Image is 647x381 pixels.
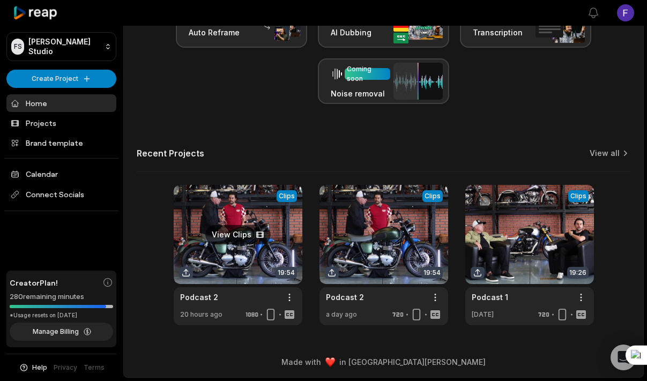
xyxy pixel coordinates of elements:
a: Calendar [6,165,116,183]
h3: Noise removal [331,88,390,99]
a: View all [590,148,620,159]
button: Create Project [6,70,116,88]
h3: Auto Reframe [189,27,240,38]
p: [PERSON_NAME] Studio [28,37,100,56]
span: Connect Socials [6,185,116,204]
button: Help [19,363,47,372]
div: 280 remaining minutes [10,292,113,302]
div: Coming soon [347,64,388,84]
a: Brand template [6,134,116,152]
button: Manage Billing [10,323,113,341]
span: Help [32,363,47,372]
a: Projects [6,114,116,132]
h2: Recent Projects [137,148,204,159]
div: Open Intercom Messenger [611,345,636,370]
a: Podcast 2 [326,292,364,303]
div: Made with in [GEOGRAPHIC_DATA][PERSON_NAME] [133,356,634,368]
img: heart emoji [325,357,335,367]
a: Podcast 1 [472,292,508,303]
a: Privacy [54,363,77,372]
span: Creator Plan! [10,277,58,288]
div: *Usage resets on [DATE] [10,311,113,319]
a: Terms [84,363,105,372]
div: FS [11,39,24,55]
h3: AI Dubbing [331,27,375,38]
a: Podcast 2 [180,292,218,303]
h3: Transcription [473,27,532,38]
img: noise_removal.png [393,63,443,100]
a: Home [6,94,116,112]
